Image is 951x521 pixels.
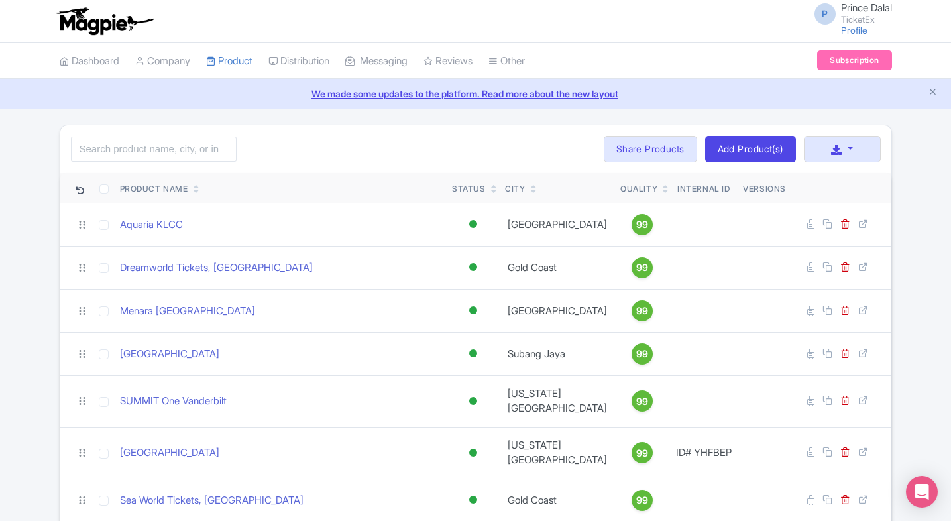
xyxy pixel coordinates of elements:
a: We made some updates to the platform. Read more about the new layout [8,87,943,101]
td: [US_STATE][GEOGRAPHIC_DATA] [500,427,615,479]
a: Dreamworld Tickets, [GEOGRAPHIC_DATA] [120,260,313,276]
a: Add Product(s) [705,136,796,162]
td: Subang Jaya [500,332,615,375]
div: Quality [620,183,657,195]
div: Status [452,183,486,195]
div: Active [467,443,480,463]
small: TicketEx [841,15,892,24]
a: Menara [GEOGRAPHIC_DATA] [120,304,255,319]
th: Versions [738,173,791,203]
span: 99 [636,493,648,508]
a: Sea World Tickets, [GEOGRAPHIC_DATA] [120,493,304,508]
a: Share Products [604,136,697,162]
a: 99 [620,214,664,235]
a: 99 [620,490,664,511]
a: 99 [620,390,664,412]
span: 99 [636,304,648,318]
a: Dashboard [60,43,119,80]
a: SUMMIT One Vanderbilt [120,394,227,409]
a: Product [206,43,252,80]
div: Active [467,258,480,277]
a: Aquaria KLCC [120,217,183,233]
img: logo-ab69f6fb50320c5b225c76a69d11143b.png [53,7,156,36]
div: Active [467,301,480,320]
div: City [505,183,525,195]
a: [GEOGRAPHIC_DATA] [120,347,219,362]
a: 99 [620,300,664,321]
a: Distribution [268,43,329,80]
button: Close announcement [928,86,938,101]
span: 99 [636,394,648,409]
div: Active [467,344,480,363]
div: Active [467,215,480,234]
a: Messaging [345,43,408,80]
div: Active [467,491,480,510]
span: 99 [636,347,648,361]
a: 99 [620,343,664,365]
a: Profile [841,25,867,36]
span: P [814,3,836,25]
a: P Prince Dalal TicketEx [807,3,892,24]
a: Reviews [423,43,473,80]
a: Other [488,43,525,80]
input: Search product name, city, or interal id [71,137,237,162]
a: Subscription [817,50,891,70]
span: 99 [636,260,648,275]
a: Reset sort order [76,187,88,195]
th: Internal ID [669,173,738,203]
span: Prince Dalal [841,1,892,14]
a: 99 [620,257,664,278]
a: Company [135,43,190,80]
a: [GEOGRAPHIC_DATA] [120,445,219,461]
div: Open Intercom Messenger [906,476,938,508]
span: 99 [636,446,648,461]
td: Gold Coast [500,246,615,289]
div: Product Name [120,183,188,195]
a: 99 [620,442,664,463]
td: ID# YHFBEP [669,427,738,479]
div: Active [467,392,480,411]
td: [US_STATE][GEOGRAPHIC_DATA] [500,375,615,427]
td: [GEOGRAPHIC_DATA] [500,203,615,246]
td: [GEOGRAPHIC_DATA] [500,289,615,332]
span: 99 [636,217,648,232]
